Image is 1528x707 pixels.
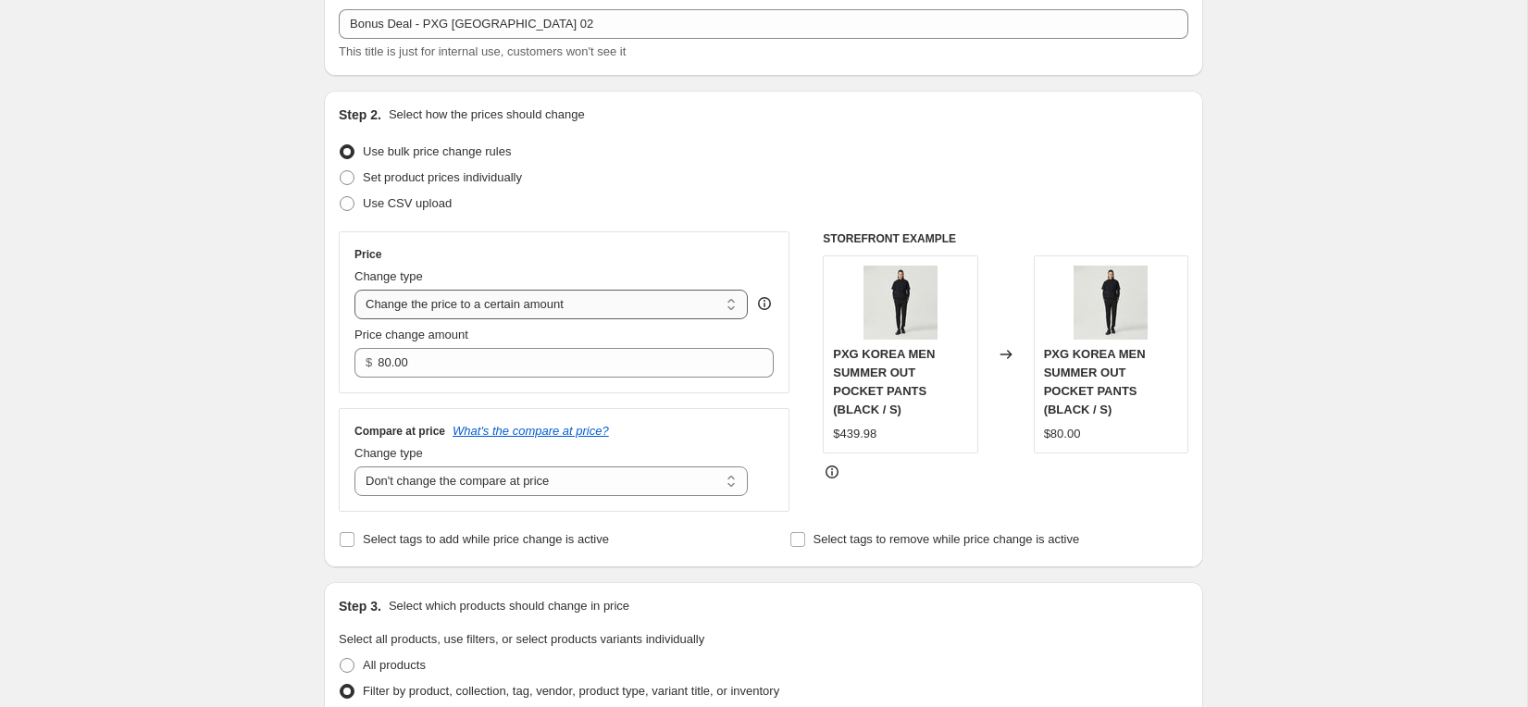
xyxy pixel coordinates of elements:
span: Change type [354,269,423,283]
h2: Step 2. [339,105,381,124]
span: Price change amount [354,328,468,341]
img: PXG-2023-MEN_S-SUMMER-OUT-POCKET-PANTS_1_80x.jpg [863,266,938,340]
div: $439.98 [833,425,876,443]
div: $80.00 [1044,425,1081,443]
p: Select which products should change in price [389,597,629,615]
span: PXG KOREA MEN SUMMER OUT POCKET PANTS (BLACK / S) [833,347,935,416]
span: Select tags to remove while price change is active [814,532,1080,546]
h3: Price [354,247,381,262]
span: Filter by product, collection, tag, vendor, product type, variant title, or inventory [363,684,779,698]
span: $ [366,355,372,369]
span: Select tags to add while price change is active [363,532,609,546]
span: PXG KOREA MEN SUMMER OUT POCKET PANTS (BLACK / S) [1044,347,1146,416]
input: 80.00 [378,348,745,378]
input: 30% off holiday sale [339,9,1188,39]
span: Use CSV upload [363,196,452,210]
div: help [755,294,774,313]
span: All products [363,658,426,672]
h2: Step 3. [339,597,381,615]
span: This title is just for internal use, customers won't see it [339,44,626,58]
span: Use bulk price change rules [363,144,511,158]
span: Change type [354,446,423,460]
span: Set product prices individually [363,170,522,184]
img: PXG-2023-MEN_S-SUMMER-OUT-POCKET-PANTS_1_80x.jpg [1074,266,1148,340]
span: Select all products, use filters, or select products variants individually [339,632,704,646]
h3: Compare at price [354,424,445,439]
p: Select how the prices should change [389,105,585,124]
button: What's the compare at price? [453,424,609,438]
h6: STOREFRONT EXAMPLE [823,231,1188,246]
